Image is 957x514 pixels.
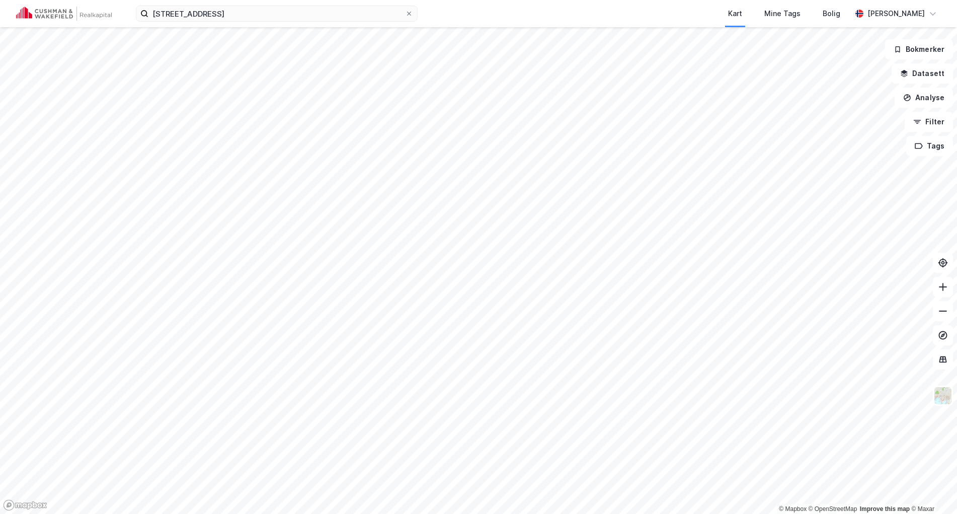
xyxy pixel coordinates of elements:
[3,499,47,511] a: Mapbox homepage
[148,6,405,21] input: Søk på adresse, matrikkel, gårdeiere, leietakere eller personer
[892,63,953,84] button: Datasett
[907,466,957,514] iframe: Chat Widget
[728,8,742,20] div: Kart
[906,136,953,156] button: Tags
[823,8,840,20] div: Bolig
[907,466,957,514] div: Kontrollprogram for chat
[895,88,953,108] button: Analyse
[779,505,807,512] a: Mapbox
[16,7,112,21] img: cushman-wakefield-realkapital-logo.202ea83816669bd177139c58696a8fa1.svg
[860,505,910,512] a: Improve this map
[885,39,953,59] button: Bokmerker
[809,505,857,512] a: OpenStreetMap
[905,112,953,132] button: Filter
[933,386,952,405] img: Z
[764,8,801,20] div: Mine Tags
[867,8,925,20] div: [PERSON_NAME]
